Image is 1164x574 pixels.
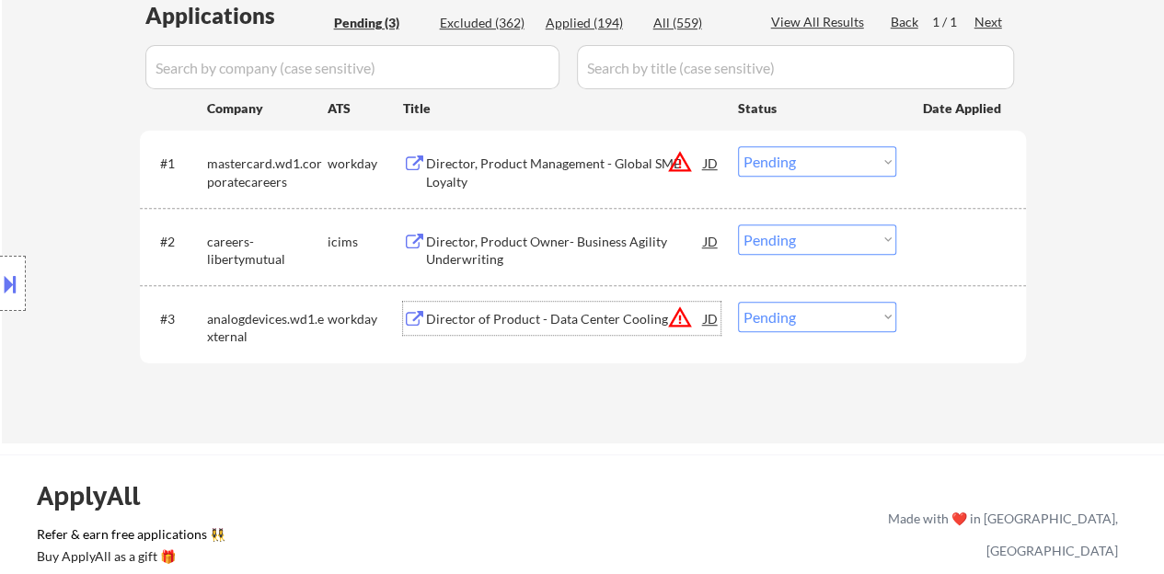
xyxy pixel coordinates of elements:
div: workday [328,310,403,328]
div: Director, Product Management - Global SME Loyalty [426,155,704,190]
a: Buy ApplyAll as a gift 🎁 [37,547,221,570]
div: JD [702,224,720,258]
button: warning_amber [667,149,693,175]
div: workday [328,155,403,173]
div: View All Results [771,13,870,31]
div: Date Applied [923,99,1004,118]
button: warning_amber [667,304,693,330]
div: Applications [145,5,328,27]
div: ATS [328,99,403,118]
div: JD [702,146,720,179]
div: ApplyAll [37,480,161,511]
input: Search by title (case sensitive) [577,45,1014,89]
a: Refer & earn free applications 👯‍♀️ [37,528,503,547]
div: JD [702,302,720,335]
div: Title [403,99,720,118]
div: Pending (3) [334,14,426,32]
div: Director of Product - Data Center Cooling [426,310,704,328]
div: All (559) [653,14,745,32]
div: Buy ApplyAll as a gift 🎁 [37,550,221,563]
div: 1 / 1 [932,13,974,31]
div: Back [891,13,920,31]
input: Search by company (case sensitive) [145,45,559,89]
div: Director, Product Owner- Business Agility Underwriting [426,233,704,269]
div: Made with ❤️ in [GEOGRAPHIC_DATA], [GEOGRAPHIC_DATA] [881,502,1118,567]
div: Next [974,13,1004,31]
div: Excluded (362) [440,14,532,32]
div: Company [207,99,328,118]
div: Applied (194) [546,14,638,32]
div: icims [328,233,403,251]
div: Status [738,91,896,124]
